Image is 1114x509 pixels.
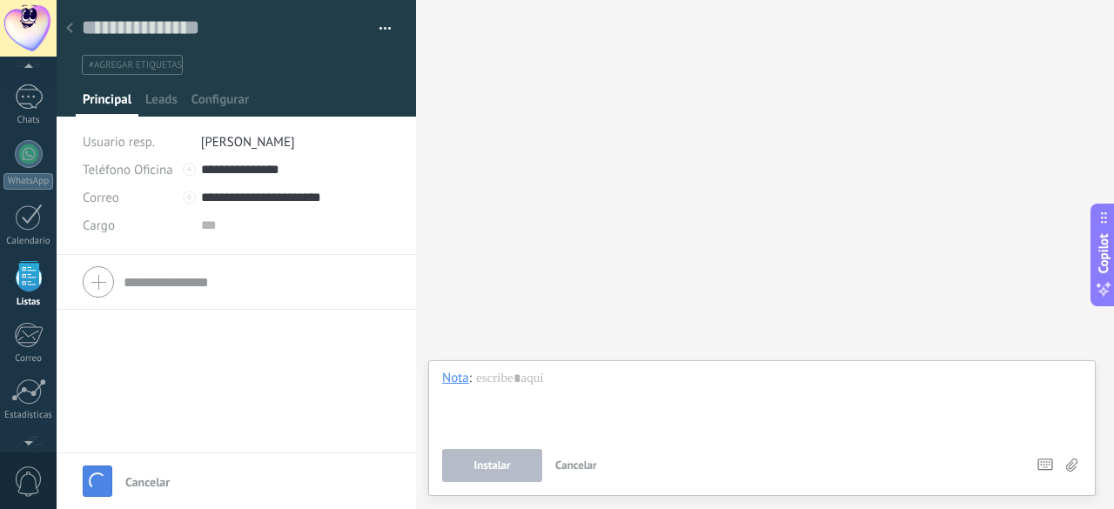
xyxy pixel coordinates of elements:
[83,91,131,117] span: Principal
[145,91,178,117] span: Leads
[125,476,170,488] span: Cancelar
[3,236,54,247] div: Calendario
[83,128,188,156] div: Usuario resp.
[469,370,472,387] span: :
[118,467,177,495] button: Cancelar
[3,410,54,421] div: Estadísticas
[83,219,115,232] span: Cargo
[83,162,173,178] span: Teléfono Oficina
[89,59,182,71] span: #agregar etiquetas
[201,134,295,151] span: [PERSON_NAME]
[3,297,54,308] div: Listas
[83,190,119,206] span: Correo
[83,211,188,239] div: Cargo
[474,459,511,472] span: Instalar
[1095,233,1112,273] span: Copilot
[548,449,604,482] button: Cancelar
[555,458,597,472] span: Cancelar
[3,173,53,190] div: WhatsApp
[191,91,249,117] span: Configurar
[83,184,119,211] button: Correo
[442,449,542,482] button: Instalar
[3,353,54,365] div: Correo
[83,134,155,151] span: Usuario resp.
[83,156,173,184] button: Teléfono Oficina
[3,115,54,126] div: Chats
